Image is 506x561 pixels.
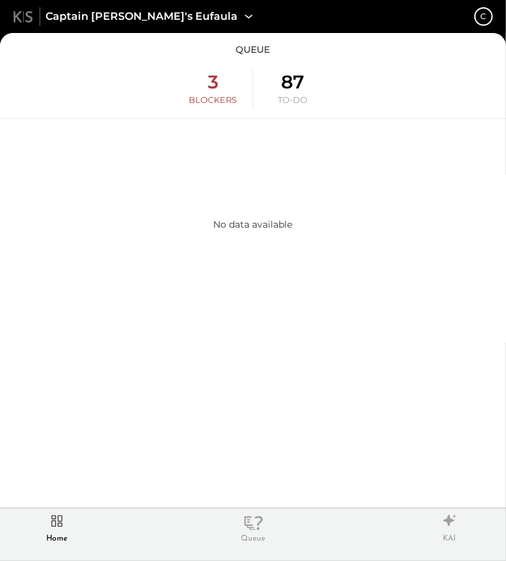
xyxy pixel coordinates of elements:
[241,533,265,544] div: Queue
[40,511,74,545] div: Home
[236,43,270,56] div: queue
[208,71,218,94] div: 3
[46,9,237,24] span: Captain [PERSON_NAME]'s Eufaula
[278,94,307,106] div: TO-DO
[236,511,270,545] div: Queue
[432,511,466,545] div: KAI
[46,533,67,544] div: Home
[481,11,487,22] div: C
[443,533,456,544] div: KAI
[189,94,237,106] div: BLOCKERS
[214,218,293,231] div: No data available
[281,71,304,94] div: 87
